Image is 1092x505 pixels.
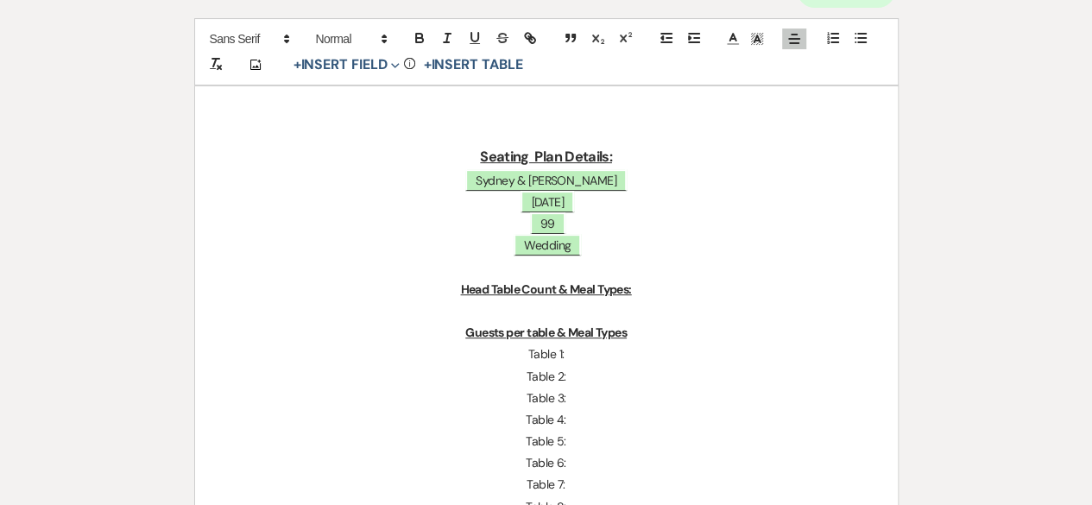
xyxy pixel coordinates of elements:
[460,281,631,297] u: Head Table Count & Meal Types:
[721,28,745,49] span: Text Color
[745,28,769,49] span: Text Background Color
[237,388,856,409] p: Table 3:
[465,325,627,340] u: Guests per table & Meal Types
[237,344,856,365] p: Table 1:
[423,58,431,72] span: +
[237,431,856,452] p: Table 5:
[308,28,393,49] span: Header Formats
[480,148,612,166] u: Seating Plan Details:
[237,452,856,474] p: Table 6:
[514,234,581,256] span: Wedding
[294,58,301,72] span: +
[465,169,627,191] span: Sydney & [PERSON_NAME]
[530,212,565,234] span: 99
[287,54,407,75] button: Insert Field
[237,366,856,388] p: Table 2:
[237,474,856,496] p: Table 7:
[417,54,528,75] button: +Insert Table
[521,191,574,212] span: [DATE]
[237,409,856,431] p: Table 4:
[782,28,806,49] span: Alignment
